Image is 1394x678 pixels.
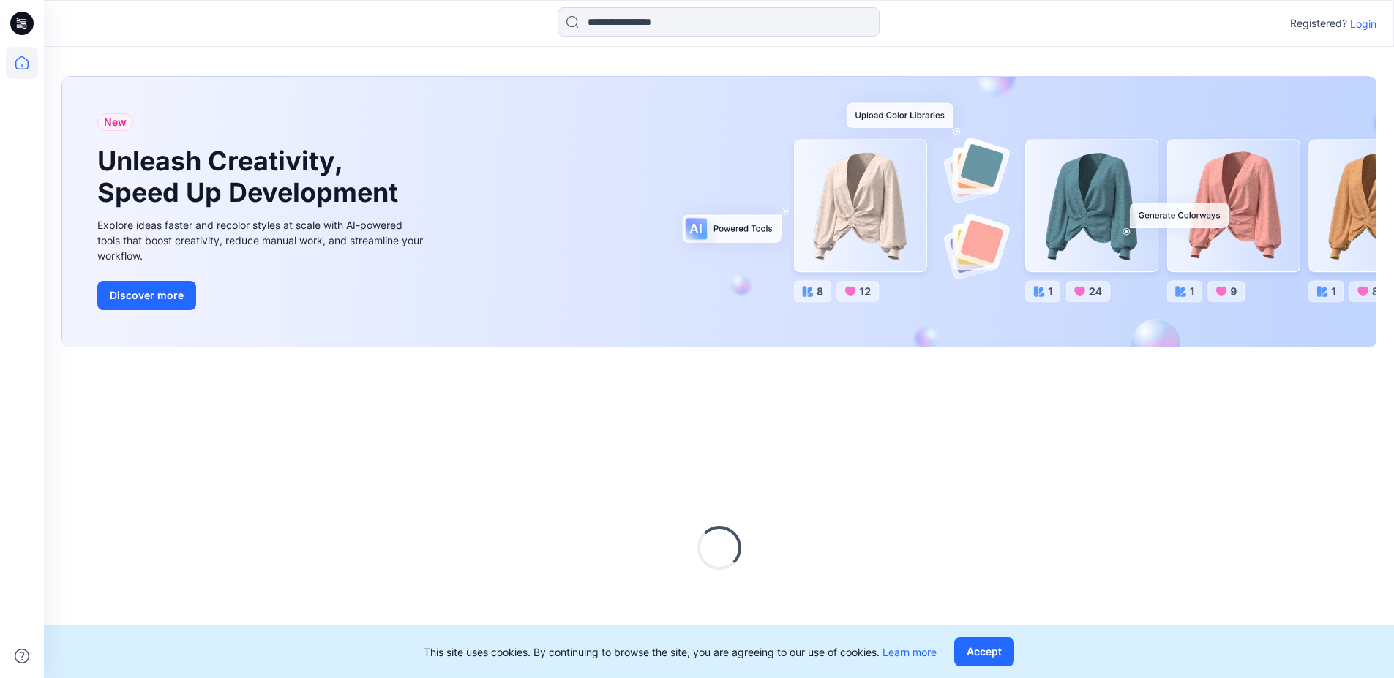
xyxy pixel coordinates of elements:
p: Login [1350,16,1376,31]
p: Registered? [1290,15,1347,32]
span: New [104,113,127,131]
a: Learn more [883,646,937,658]
p: This site uses cookies. By continuing to browse the site, you are agreeing to our use of cookies. [424,644,937,660]
a: Discover more [97,281,427,310]
h1: Unleash Creativity, Speed Up Development [97,146,405,208]
div: Explore ideas faster and recolor styles at scale with AI-powered tools that boost creativity, red... [97,217,427,263]
button: Accept [954,637,1014,666]
button: Discover more [97,281,196,310]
